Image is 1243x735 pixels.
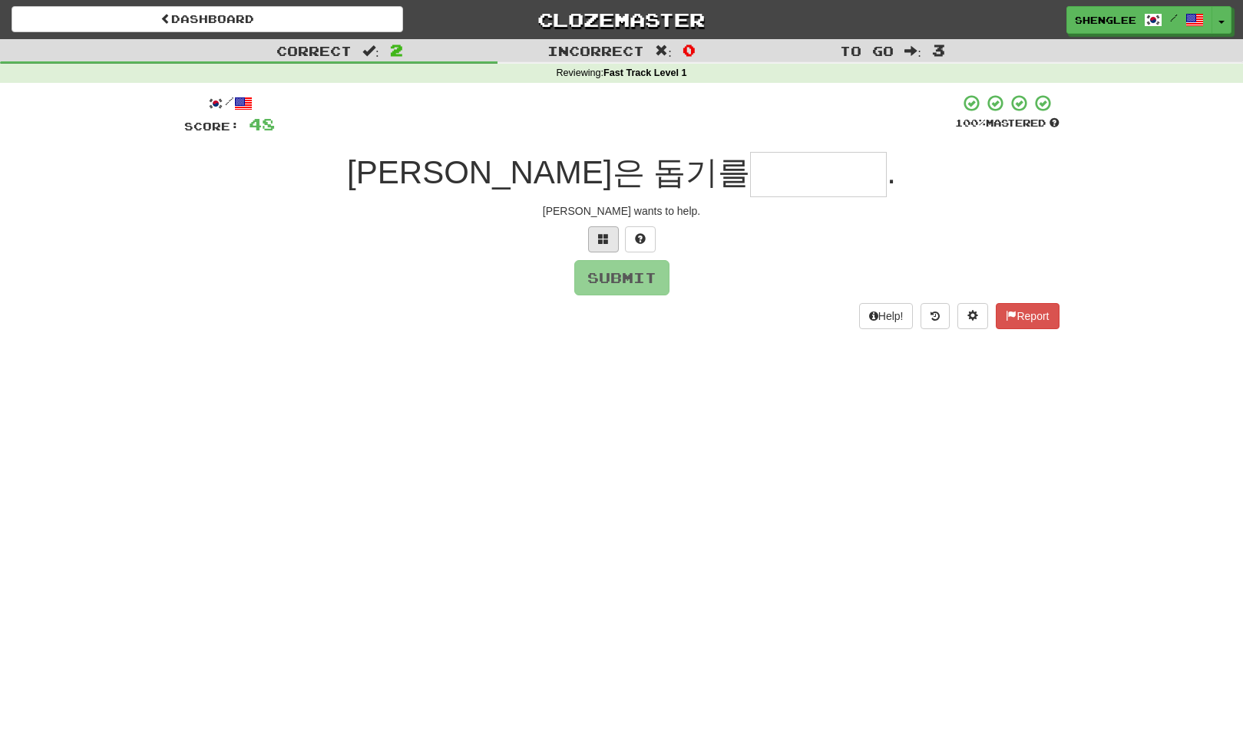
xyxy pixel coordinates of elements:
[955,117,1060,130] div: Mastered
[921,303,950,329] button: Round history (alt+y)
[655,44,672,58] span: :
[588,226,619,252] button: Switch sentence to multiple choice alt+p
[625,226,656,252] button: Single letter hint - you only get 1 per sentence and score half the points! alt+h
[887,154,896,190] span: .
[683,41,696,59] span: 0
[547,43,644,58] span: Incorrect
[184,94,275,113] div: /
[840,43,894,58] span: To go
[184,120,240,133] span: Score:
[347,154,750,190] span: [PERSON_NAME]은 돕기를
[426,6,818,33] a: Clozemaster
[362,44,379,58] span: :
[276,43,352,58] span: Correct
[932,41,945,59] span: 3
[996,303,1059,329] button: Report
[859,303,914,329] button: Help!
[390,41,403,59] span: 2
[603,68,687,78] strong: Fast Track Level 1
[184,203,1060,219] div: [PERSON_NAME] wants to help.
[1066,6,1212,34] a: shenglee /
[249,114,275,133] span: 48
[12,6,403,32] a: Dashboard
[955,117,986,129] span: 100 %
[1075,13,1136,27] span: shenglee
[904,44,921,58] span: :
[1170,12,1178,23] span: /
[574,260,669,295] button: Submit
